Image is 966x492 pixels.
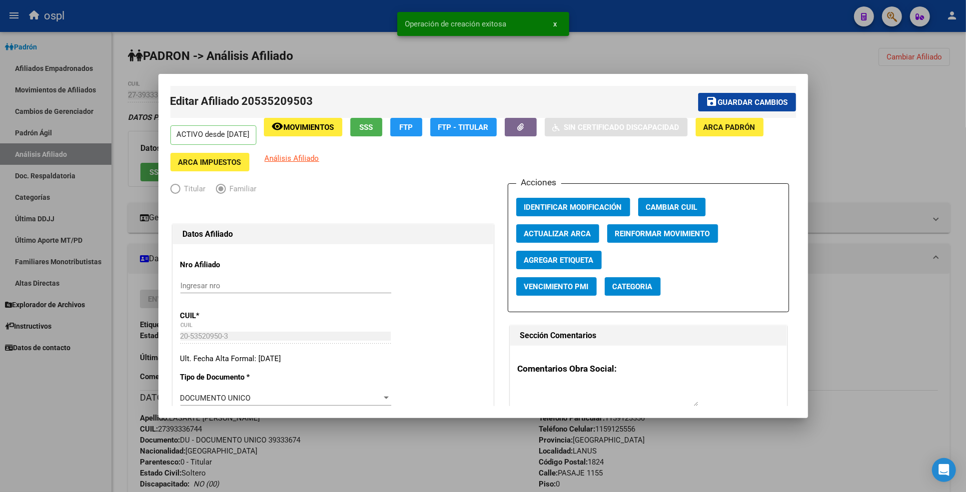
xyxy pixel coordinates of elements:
[516,176,561,189] h3: Acciones
[226,183,257,195] span: Familiar
[698,93,796,111] button: Guardar cambios
[638,198,706,216] button: Cambiar CUIL
[430,118,497,136] button: FTP - Titular
[170,95,313,107] span: Editar Afiliado 20535209503
[564,123,680,132] span: Sin Certificado Discapacidad
[170,186,267,195] mat-radio-group: Elija una opción
[696,118,764,136] button: ARCA Padrón
[932,458,956,482] div: Open Intercom Messenger
[718,98,788,107] span: Guardar cambios
[516,198,630,216] button: Identificar Modificación
[524,203,622,212] span: Identificar Modificación
[264,118,342,136] button: Movimientos
[180,372,272,383] p: Tipo de Documento *
[607,224,718,243] button: Reinformar Movimiento
[350,118,382,136] button: SSS
[180,259,272,271] p: Nro Afiliado
[180,353,486,365] div: Ult. Fecha Alta Formal: [DATE]
[399,123,413,132] span: FTP
[438,123,489,132] span: FTP - Titular
[524,256,594,265] span: Agregar Etiqueta
[359,123,373,132] span: SSS
[615,229,710,238] span: Reinformar Movimiento
[516,251,602,269] button: Agregar Etiqueta
[284,123,334,132] span: Movimientos
[545,118,688,136] button: Sin Certificado Discapacidad
[180,183,206,195] span: Titular
[524,282,589,291] span: Vencimiento PMI
[170,125,256,145] p: ACTIVO desde [DATE]
[180,310,272,322] p: CUIL
[613,282,653,291] span: Categoria
[605,277,661,296] button: Categoria
[265,154,319,163] span: Análisis Afiliado
[706,95,718,107] mat-icon: save
[704,123,756,132] span: ARCA Padrón
[516,224,599,243] button: Actualizar ARCA
[554,19,557,28] span: x
[183,228,483,240] h1: Datos Afiliado
[170,153,249,171] button: ARCA Impuestos
[546,15,565,33] button: x
[272,120,284,132] mat-icon: remove_red_eye
[405,19,507,29] span: Operación de creación exitosa
[520,330,777,342] h1: Sección Comentarios
[524,229,591,238] span: Actualizar ARCA
[178,158,241,167] span: ARCA Impuestos
[516,277,597,296] button: Vencimiento PMI
[180,394,251,403] span: DOCUMENTO UNICO
[518,362,779,375] h3: Comentarios Obra Social:
[646,203,698,212] span: Cambiar CUIL
[390,118,422,136] button: FTP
